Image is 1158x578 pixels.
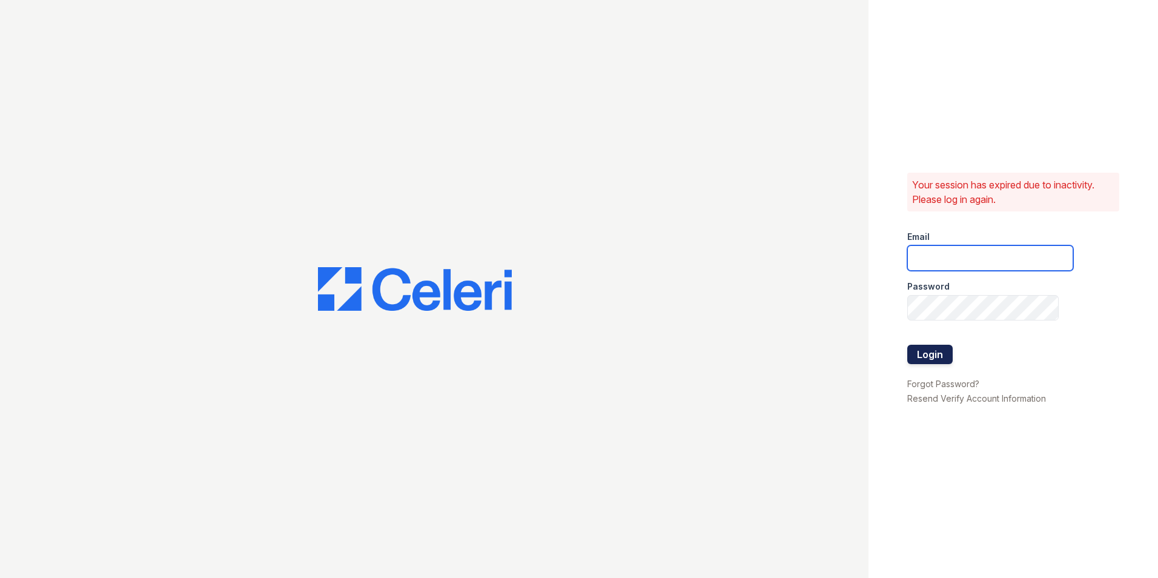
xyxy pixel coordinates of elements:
[907,379,979,389] a: Forgot Password?
[907,281,950,293] label: Password
[907,393,1046,404] a: Resend Verify Account Information
[318,267,512,311] img: CE_Logo_Blue-a8612792a0a2168367f1c8372b55b34899dd931a85d93a1a3d3e32e68fde9ad4.png
[907,345,953,364] button: Login
[907,231,930,243] label: Email
[912,178,1114,207] p: Your session has expired due to inactivity. Please log in again.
